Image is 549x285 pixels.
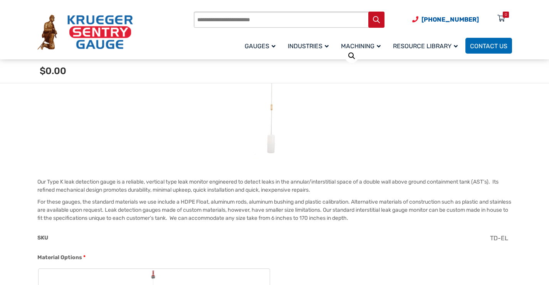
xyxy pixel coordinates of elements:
span: $0.00 [40,66,66,76]
span: Material Options [37,254,82,261]
a: Phone Number (920) 434-8860 [412,15,479,24]
span: Resource Library [393,42,458,50]
span: Contact Us [470,42,507,50]
a: View full-screen image gallery [345,49,359,63]
p: Our Type K leak detection gauge is a reliable, vertical type leak monitor engineered to detect le... [37,178,512,194]
span: Industries [288,42,329,50]
span: Machining [341,42,381,50]
img: Leak Detection Gauge [251,43,298,159]
a: Resource Library [388,37,465,55]
a: Industries [283,37,336,55]
img: Krueger Sentry Gauge [37,15,133,50]
span: SKU [37,234,48,241]
span: Gauges [245,42,275,50]
p: For these gauges, the standard materials we use include a HDPE Float, aluminum rods, aluminum bus... [37,198,512,222]
span: [PHONE_NUMBER] [421,16,479,23]
a: Machining [336,37,388,55]
abbr: required [83,253,86,261]
a: Gauges [240,37,283,55]
a: Contact Us [465,38,512,54]
span: TD-EL [490,234,508,242]
div: 0 [505,12,507,18]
